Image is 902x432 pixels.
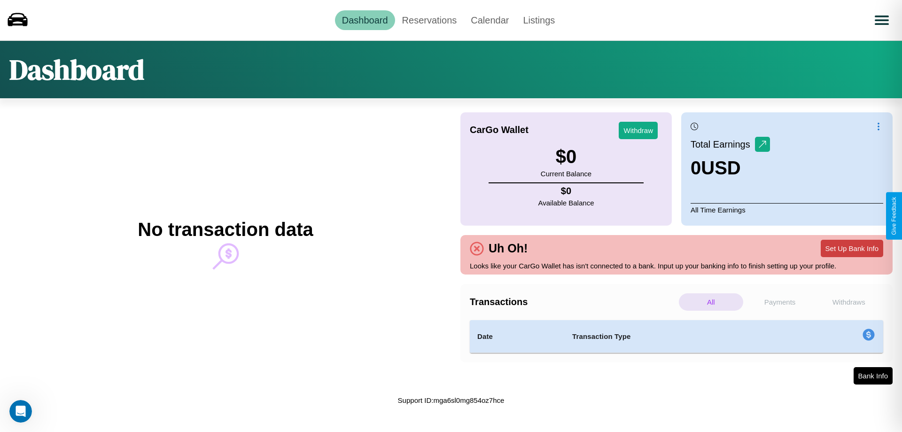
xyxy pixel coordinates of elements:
[470,125,529,135] h4: CarGo Wallet
[477,331,557,342] h4: Date
[484,242,532,255] h4: Uh Oh!
[572,331,785,342] h4: Transaction Type
[541,146,591,167] h3: $ 0
[691,136,755,153] p: Total Earnings
[9,50,144,89] h1: Dashboard
[821,240,883,257] button: Set Up Bank Info
[869,7,895,33] button: Open menu
[691,203,883,216] p: All Time Earnings
[891,197,897,235] div: Give Feedback
[470,259,883,272] p: Looks like your CarGo Wallet has isn't connected to a bank. Input up your banking info to finish ...
[538,196,594,209] p: Available Balance
[470,297,676,307] h4: Transactions
[398,394,505,407] p: Support ID: mga6sl0mg854oz7hce
[679,293,743,311] p: All
[854,367,893,385] button: Bank Info
[619,122,658,139] button: Withdraw
[748,293,812,311] p: Payments
[516,10,562,30] a: Listings
[395,10,464,30] a: Reservations
[691,157,770,179] h3: 0 USD
[464,10,516,30] a: Calendar
[470,320,883,353] table: simple table
[9,400,32,423] iframe: Intercom live chat
[335,10,395,30] a: Dashboard
[816,293,881,311] p: Withdraws
[138,219,313,240] h2: No transaction data
[541,167,591,180] p: Current Balance
[538,186,594,196] h4: $ 0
